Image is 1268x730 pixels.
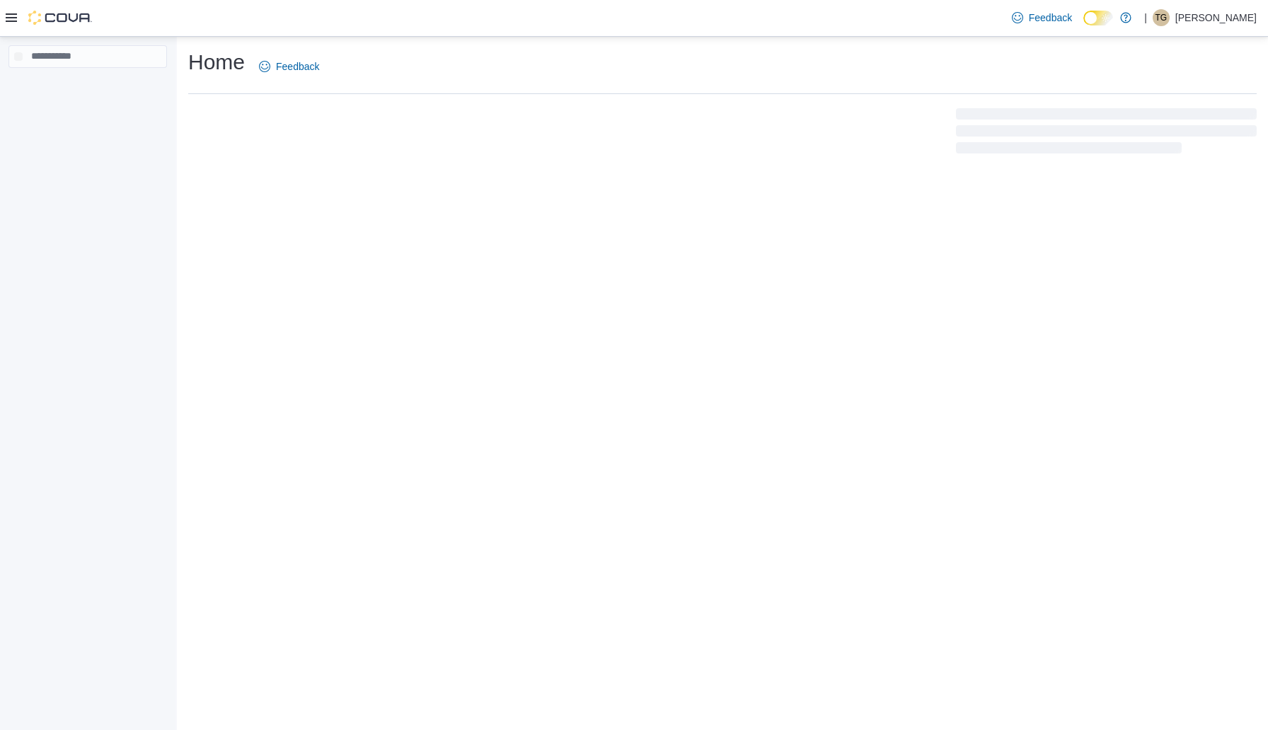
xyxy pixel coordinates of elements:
img: Cova [28,11,92,25]
span: TG [1155,9,1168,26]
a: Feedback [253,52,325,81]
p: [PERSON_NAME] [1175,9,1257,26]
input: Dark Mode [1083,11,1113,25]
span: Loading [956,111,1257,156]
nav: Complex example [8,71,167,105]
p: | [1144,9,1147,26]
span: Feedback [1029,11,1072,25]
span: Dark Mode [1083,25,1084,26]
div: Tyler Giamberini [1153,9,1170,26]
a: Feedback [1006,4,1078,32]
span: Feedback [276,59,319,74]
h1: Home [188,48,245,76]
